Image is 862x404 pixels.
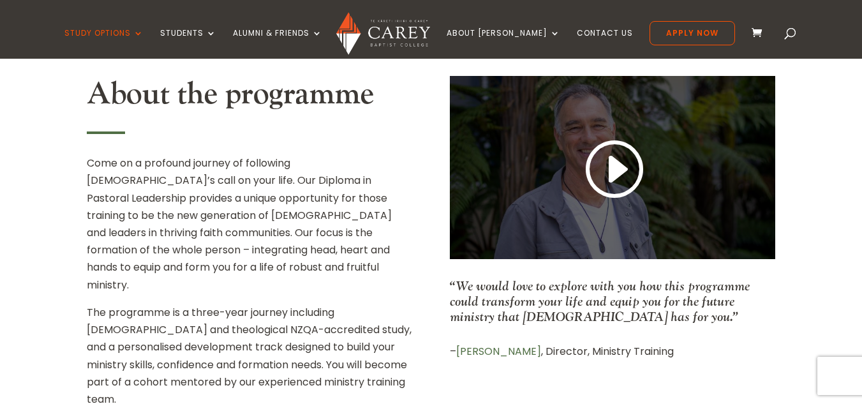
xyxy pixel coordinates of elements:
[450,343,775,360] p: – , Director, Ministry Training
[456,344,541,359] a: [PERSON_NAME]
[233,29,322,59] a: Alumni & Friends
[160,29,216,59] a: Students
[87,154,412,304] p: Come on a profound journey of following [DEMOGRAPHIC_DATA]’s call on your life. Our Diploma in Pa...
[447,29,560,59] a: About [PERSON_NAME]
[577,29,633,59] a: Contact Us
[64,29,144,59] a: Study Options
[87,76,412,119] h2: About the programme
[450,278,775,324] p: “We would love to explore with you how this programme could transform your life and equip you for...
[650,21,735,45] a: Apply Now
[336,12,430,55] img: Carey Baptist College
